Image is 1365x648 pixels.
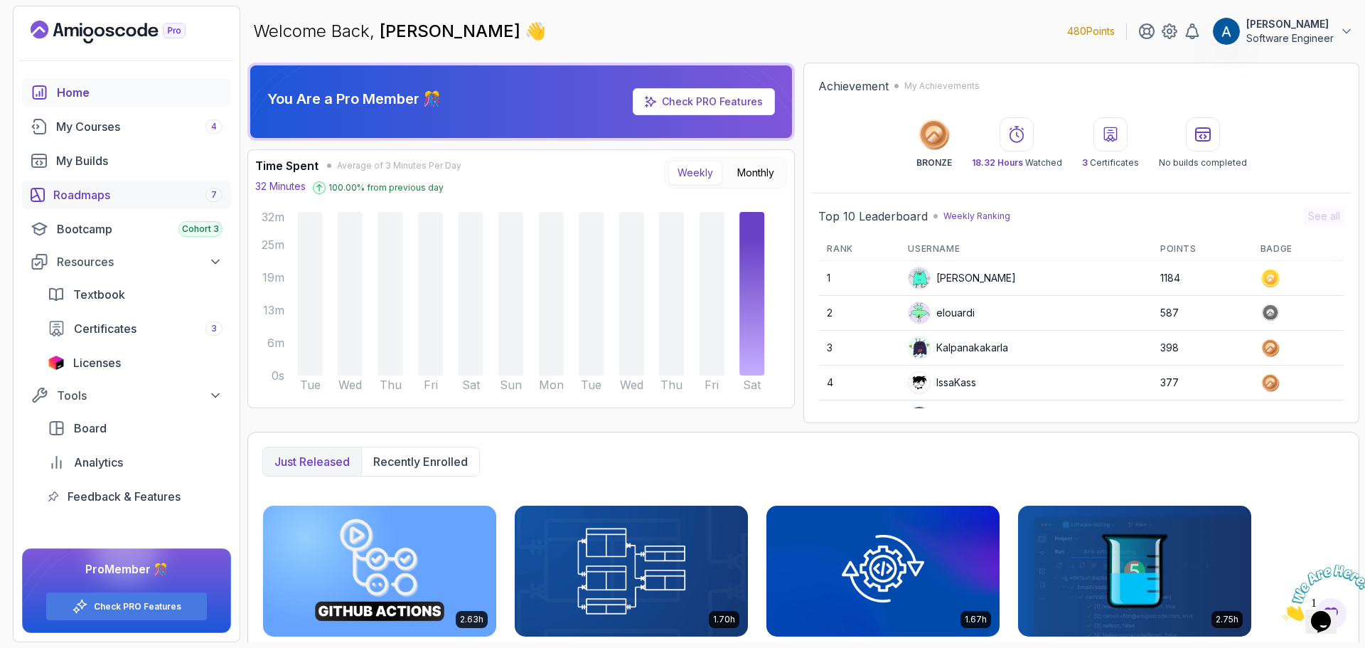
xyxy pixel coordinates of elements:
[1152,366,1252,400] td: 377
[972,157,1023,168] span: 18.32 Hours
[57,221,223,238] div: Bootcamp
[361,447,479,476] button: Recently enrolled
[255,157,318,174] h3: Time Spent
[620,378,643,392] tspan: Wed
[45,592,208,621] button: Check PRO Features
[943,211,1010,222] p: Weekly Ranking
[525,20,546,43] span: 👋
[818,366,899,400] td: 4
[539,378,564,392] tspan: Mon
[818,400,899,435] td: 5
[263,447,361,476] button: Just released
[1277,559,1365,627] iframe: chat widget
[253,20,546,43] p: Welcome Back,
[462,378,481,392] tspan: Sat
[39,482,231,511] a: feedback
[272,368,284,383] tspan: 0s
[743,378,761,392] tspan: Sat
[262,238,284,252] tspan: 25m
[1152,238,1252,261] th: Points
[56,152,223,169] div: My Builds
[909,407,930,428] img: user profile image
[39,414,231,442] a: board
[818,331,899,366] td: 3
[22,147,231,175] a: builds
[373,453,468,470] p: Recently enrolled
[1082,157,1088,168] span: 3
[31,21,218,43] a: Landing page
[1152,331,1252,366] td: 398
[22,181,231,209] a: roadmaps
[633,88,775,115] a: Check PRO Features
[908,371,976,394] div: IssaKass
[39,314,231,343] a: certificates
[68,488,181,505] span: Feedback & Features
[1213,18,1240,45] img: user profile image
[916,157,952,169] p: BRONZE
[1018,506,1251,637] img: Java Unit Testing and TDD card
[818,261,899,296] td: 1
[1212,17,1354,46] button: user profile image[PERSON_NAME]Software Engineer
[1246,31,1334,46] p: Software Engineer
[39,280,231,309] a: textbook
[22,249,231,275] button: Resources
[48,356,65,370] img: jetbrains icon
[380,378,402,392] tspan: Thu
[705,378,719,392] tspan: Fri
[424,378,438,392] tspan: Fri
[263,303,284,317] tspan: 13m
[274,453,350,470] p: Just released
[1067,24,1115,38] p: 480 Points
[57,387,223,404] div: Tools
[6,6,11,18] span: 1
[713,614,735,625] p: 1.70h
[500,378,522,392] tspan: Sun
[74,420,107,437] span: Board
[22,383,231,408] button: Tools
[668,161,722,185] button: Weekly
[22,78,231,107] a: home
[39,448,231,477] a: analytics
[255,179,306,193] p: 32 Minutes
[211,189,217,201] span: 7
[660,378,682,392] tspan: Thu
[338,378,362,392] tspan: Wed
[1082,157,1139,169] p: Certificates
[267,336,284,350] tspan: 6m
[662,95,763,107] a: Check PRO Features
[73,354,121,371] span: Licenses
[263,506,496,637] img: CI/CD with GitHub Actions card
[581,378,601,392] tspan: Tue
[1246,17,1334,31] p: [PERSON_NAME]
[908,336,1008,359] div: Kalpanakakarla
[74,454,123,471] span: Analytics
[766,506,1000,637] img: Java Integration Testing card
[300,378,321,392] tspan: Tue
[1152,296,1252,331] td: 587
[1159,157,1247,169] p: No builds completed
[22,215,231,243] a: bootcamp
[1152,261,1252,296] td: 1184
[909,302,930,324] img: default monster avatar
[1152,400,1252,435] td: 351
[74,320,136,337] span: Certificates
[818,296,899,331] td: 2
[909,372,930,393] img: user profile image
[909,267,930,289] img: default monster avatar
[262,210,284,224] tspan: 32m
[73,286,125,303] span: Textbook
[267,89,441,109] p: You Are a Pro Member 🎊
[211,121,217,132] span: 4
[899,238,1152,261] th: Username
[262,270,284,285] tspan: 19m
[908,302,975,324] div: elouardi
[56,118,223,135] div: My Courses
[728,161,783,185] button: Monthly
[94,601,181,612] a: Check PRO Features
[53,186,223,203] div: Roadmaps
[460,614,483,625] p: 2.63h
[337,160,461,171] span: Average of 3 Minutes Per Day
[965,614,987,625] p: 1.67h
[1304,206,1344,226] button: See all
